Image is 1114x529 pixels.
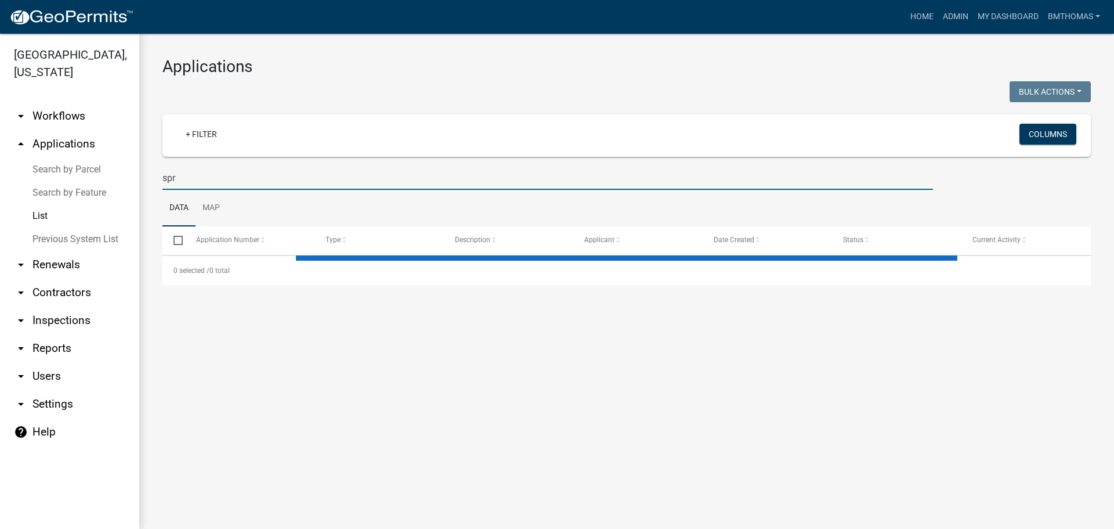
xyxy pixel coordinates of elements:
datatable-header-cell: Select [162,226,185,254]
datatable-header-cell: Status [832,226,961,254]
i: arrow_drop_down [14,369,28,383]
a: bmthomas [1043,6,1105,28]
i: arrow_drop_up [14,137,28,151]
i: arrow_drop_down [14,341,28,355]
span: Type [325,236,341,244]
a: + Filter [176,124,226,145]
div: 0 total [162,256,1091,285]
span: Date Created [714,236,754,244]
span: Application Number [196,236,259,244]
datatable-header-cell: Date Created [703,226,832,254]
i: help [14,425,28,439]
datatable-header-cell: Description [444,226,573,254]
i: arrow_drop_down [14,109,28,123]
button: Columns [1019,124,1076,145]
span: Applicant [584,236,614,244]
a: Home [906,6,938,28]
span: Current Activity [972,236,1021,244]
datatable-header-cell: Current Activity [961,226,1091,254]
a: My Dashboard [973,6,1043,28]
a: Admin [938,6,973,28]
i: arrow_drop_down [14,397,28,411]
a: Data [162,190,196,227]
span: Status [843,236,863,244]
span: Description [455,236,490,244]
datatable-header-cell: Applicant [573,226,703,254]
span: 0 selected / [173,267,209,275]
i: arrow_drop_down [14,314,28,328]
i: arrow_drop_down [14,286,28,300]
h3: Applications [162,57,1091,77]
a: Map [196,190,227,227]
button: Bulk Actions [1010,81,1091,102]
datatable-header-cell: Type [314,226,443,254]
input: Search for applications [162,166,933,190]
i: arrow_drop_down [14,258,28,272]
datatable-header-cell: Application Number [185,226,314,254]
